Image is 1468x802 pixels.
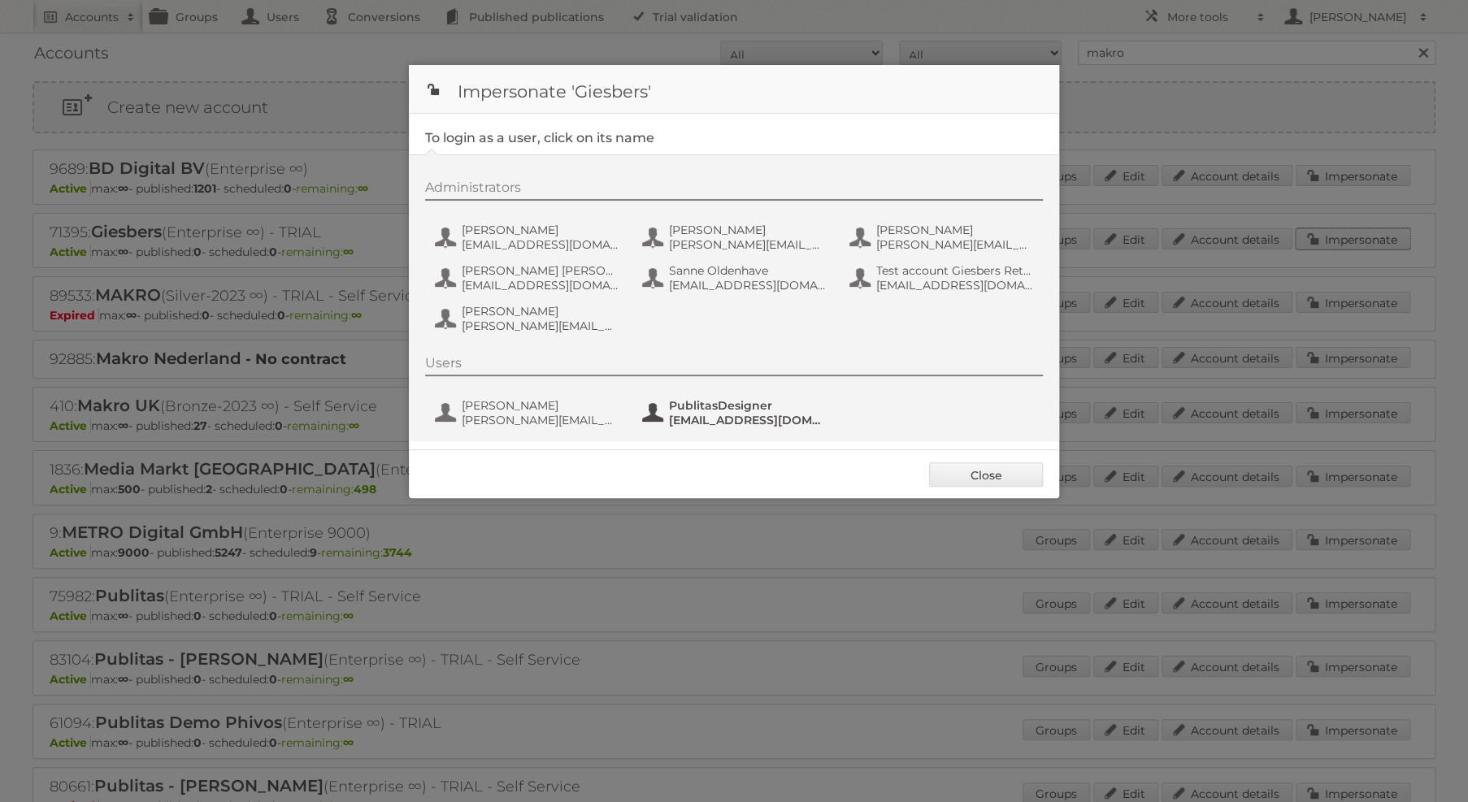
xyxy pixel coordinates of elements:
[433,302,624,335] button: [PERSON_NAME] [PERSON_NAME][EMAIL_ADDRESS][DOMAIN_NAME]
[433,221,624,254] button: [PERSON_NAME] [EMAIL_ADDRESS][DOMAIN_NAME]
[433,397,624,429] button: [PERSON_NAME] [PERSON_NAME][EMAIL_ADDRESS][DOMAIN_NAME]
[669,398,827,413] span: PublitasDesigner
[462,223,619,237] span: [PERSON_NAME]
[425,130,654,145] legend: To login as a user, click on its name
[641,221,832,254] button: [PERSON_NAME] [PERSON_NAME][EMAIL_ADDRESS][PERSON_NAME][DOMAIN_NAME]
[433,262,624,294] button: [PERSON_NAME] [PERSON_NAME] [EMAIL_ADDRESS][DOMAIN_NAME]
[669,413,827,427] span: [EMAIL_ADDRESS][DOMAIN_NAME]
[669,237,827,252] span: [PERSON_NAME][EMAIL_ADDRESS][PERSON_NAME][DOMAIN_NAME]
[641,397,832,429] button: PublitasDesigner [EMAIL_ADDRESS][DOMAIN_NAME]
[848,262,1039,294] button: Test account Giesbers Retail [EMAIL_ADDRESS][DOMAIN_NAME]
[462,319,619,333] span: [PERSON_NAME][EMAIL_ADDRESS][DOMAIN_NAME]
[876,278,1034,293] span: [EMAIL_ADDRESS][DOMAIN_NAME]
[876,263,1034,278] span: Test account Giesbers Retail
[425,180,1043,201] div: Administrators
[425,355,1043,376] div: Users
[462,398,619,413] span: [PERSON_NAME]
[848,221,1039,254] button: [PERSON_NAME] [PERSON_NAME][EMAIL_ADDRESS][DOMAIN_NAME]
[876,237,1034,252] span: [PERSON_NAME][EMAIL_ADDRESS][DOMAIN_NAME]
[462,263,619,278] span: [PERSON_NAME] [PERSON_NAME]
[462,413,619,427] span: [PERSON_NAME][EMAIL_ADDRESS][DOMAIN_NAME]
[669,223,827,237] span: [PERSON_NAME]
[876,223,1034,237] span: [PERSON_NAME]
[462,278,619,293] span: [EMAIL_ADDRESS][DOMAIN_NAME]
[669,278,827,293] span: [EMAIL_ADDRESS][DOMAIN_NAME]
[409,65,1059,114] h1: Impersonate 'Giesbers'
[641,262,832,294] button: Sanne Oldenhave [EMAIL_ADDRESS][DOMAIN_NAME]
[462,237,619,252] span: [EMAIL_ADDRESS][DOMAIN_NAME]
[462,304,619,319] span: [PERSON_NAME]
[929,462,1043,487] a: Close
[669,263,827,278] span: Sanne Oldenhave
